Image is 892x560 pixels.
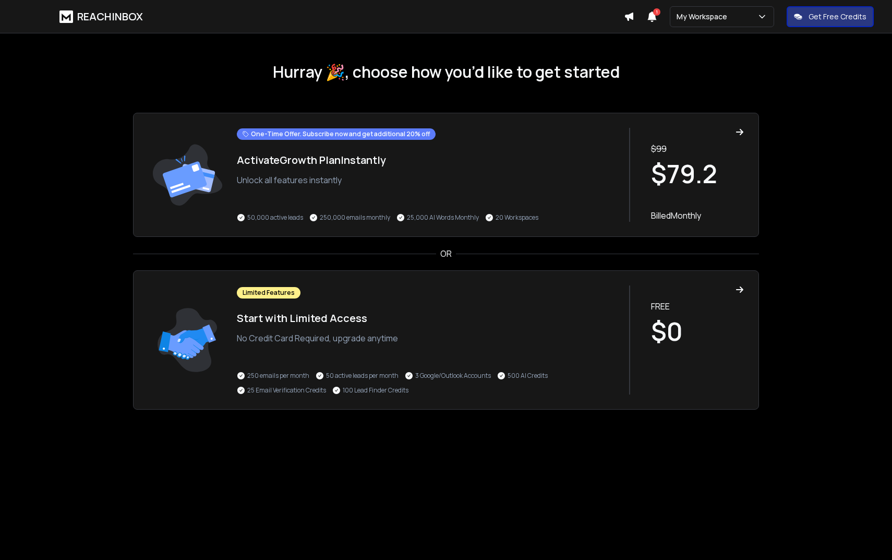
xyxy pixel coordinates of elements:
p: 3 Google/Outlook Accounts [415,372,491,380]
button: Get Free Credits [787,6,874,27]
p: Billed Monthly [651,209,744,222]
h1: Start with Limited Access [237,311,619,326]
p: My Workspace [677,11,731,22]
span: 1 [653,8,660,16]
p: 50 active leads per month [326,372,399,380]
p: 250,000 emails monthly [320,213,390,222]
p: 20 Workspaces [496,213,538,222]
h1: $ 79.2 [651,161,744,186]
p: 250 emails per month [247,372,309,380]
p: 25,000 AI Words Monthly [407,213,479,222]
p: 25 Email Verification Credits [247,386,326,395]
h1: $0 [651,319,744,344]
p: No Credit Card Required, upgrade anytime [237,332,619,344]
h1: Activate Growth Plan Instantly [237,153,619,168]
img: trail [148,128,226,222]
div: OR [133,247,759,260]
img: logo [59,10,73,23]
p: FREE [651,300,744,313]
div: One-Time Offer. Subscribe now and get additional 20% off [237,128,436,140]
p: 50,000 active leads [247,213,303,222]
p: Get Free Credits [809,11,866,22]
div: Limited Features [237,287,300,299]
h1: REACHINBOX [77,9,143,24]
p: 500 AI Credits [508,372,548,380]
h1: Hurray 🎉, choose how you’d like to get started [133,63,759,81]
p: 100 Lead Finder Credits [343,386,408,395]
p: Unlock all features instantly [237,174,619,186]
img: trail [148,285,226,395]
p: $ 99 [651,142,744,155]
